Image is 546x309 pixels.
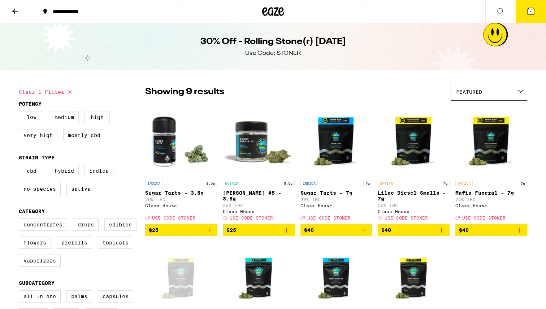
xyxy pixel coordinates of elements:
[230,216,273,220] span: USE CODE STONER
[98,237,133,249] label: Topicals
[50,165,79,177] label: Hybrid
[84,165,113,177] label: Indica
[19,208,45,214] legend: Category
[19,165,44,177] label: CBD
[300,224,372,236] button: Add to bag
[378,180,395,186] p: SATIVA
[145,180,162,186] p: INDICA
[381,227,391,233] span: $40
[19,237,51,249] label: Flowers
[223,224,295,236] button: Add to bag
[441,180,450,186] p: 7g
[50,111,79,123] label: Medium
[455,190,527,196] p: Mafia Funeral - 7g
[104,218,136,231] label: Edibles
[19,83,74,101] button: Clear 1 filter
[19,218,67,231] label: Concentrates
[204,180,217,186] p: 3.5g
[19,183,61,195] label: No Species
[66,183,95,195] label: Sativa
[300,190,372,196] p: Sugar Tarts - 7g
[152,216,195,220] span: USE CODE STONER
[223,203,295,208] p: 25% THC
[455,224,527,236] button: Add to bag
[19,129,57,141] label: Very High
[300,203,372,208] div: Glass House
[300,104,372,176] img: Glass House - Sugar Tarts - 7g
[385,216,428,220] span: USE CODE STONER
[223,104,295,224] a: Open page for Donny Burger #5 - 3.5g from Glass House
[300,197,372,202] p: 26% THC
[378,224,450,236] button: Add to bag
[223,180,240,186] p: HYBRID
[223,190,295,202] p: [PERSON_NAME] #5 - 3.5g
[378,190,450,202] p: Lilac Diesel Smalls - 7g
[516,0,546,23] button: 1
[19,101,42,107] legend: Potency
[145,104,217,224] a: Open page for Sugar Tarts - 3.5g from Glass House
[378,209,450,214] div: Glass House
[66,290,92,303] label: Balms
[19,280,55,286] legend: Subcategory
[455,180,473,186] p: SATIVA
[378,104,450,224] a: Open page for Lilac Diesel Smalls - 7g from Glass House
[300,104,372,224] a: Open page for Sugar Tarts - 7g from Glass House
[223,209,295,214] div: Glass House
[19,111,44,123] label: Low
[462,216,506,220] span: USE CODE STONER
[455,104,527,176] img: Glass House - Mafia Funeral - 7g
[455,197,527,202] p: 24% THC
[304,227,314,233] span: $40
[145,86,224,98] p: Showing 9 results
[145,190,217,196] p: Sugar Tarts - 3.5g
[226,227,236,233] span: $25
[519,180,527,186] p: 7g
[282,180,295,186] p: 3.5g
[145,203,217,208] div: Glass House
[455,104,527,224] a: Open page for Mafia Funeral - 7g from Glass House
[19,255,61,267] label: Vaporizers
[200,36,346,48] h1: 30% Off - Rolling Stone(r) [DATE]
[145,224,217,236] button: Add to bag
[145,197,217,202] p: 26% THC
[307,216,351,220] span: USE CODE STONER
[378,104,450,176] img: Glass House - Lilac Diesel Smalls - 7g
[456,89,482,95] span: Featured
[63,129,105,141] label: Mostly CBD
[245,49,301,57] div: Use Code: STONER
[530,10,532,14] span: 1
[455,203,527,208] div: Glass House
[363,180,372,186] p: 7g
[223,104,295,176] img: Glass House - Donny Burger #5 - 3.5g
[149,227,159,233] span: $25
[84,111,110,123] label: High
[19,290,61,303] label: All-In-One
[73,218,99,231] label: Drops
[57,237,92,249] label: Prerolls
[378,203,450,208] p: 25% THC
[98,290,133,303] label: Capsules
[459,227,469,233] span: $40
[19,155,55,160] legend: Strain Type
[145,104,217,176] img: Glass House - Sugar Tarts - 3.5g
[300,180,318,186] p: INDICA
